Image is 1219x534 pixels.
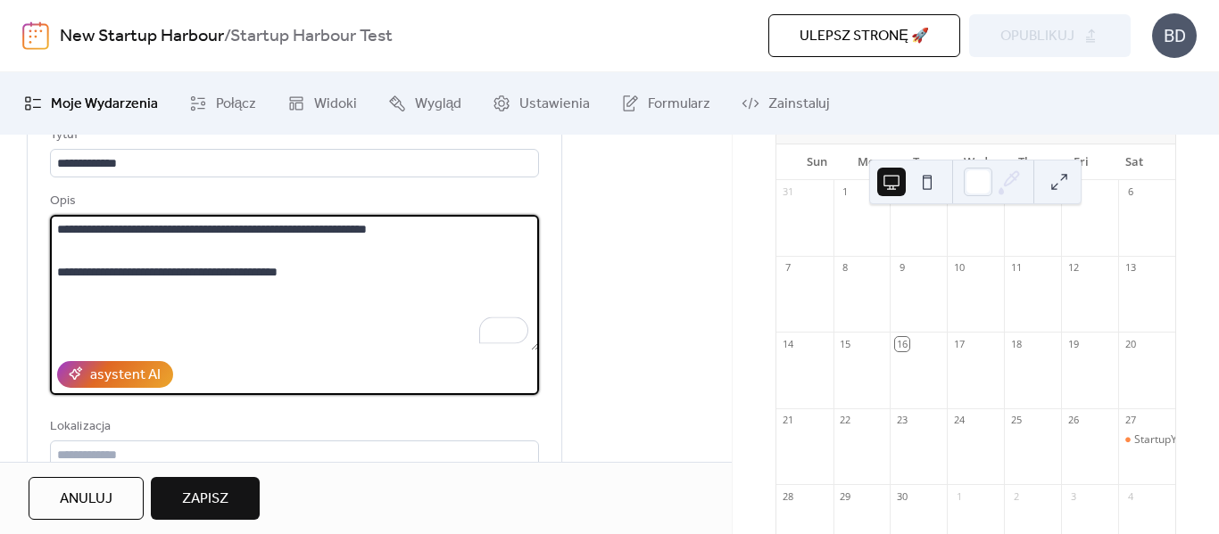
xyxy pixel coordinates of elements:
a: Widoki [274,79,370,127]
div: 8 [839,261,852,275]
div: 17 [952,337,966,350]
div: 11 [1009,261,1023,275]
div: 21 [782,414,795,427]
div: Thu [1002,144,1055,180]
div: 6 [1124,185,1137,199]
button: asystent AI [57,361,173,388]
div: 31 [782,185,795,199]
div: Mon [843,144,896,180]
span: Widoki [314,94,357,115]
b: / [224,20,230,53]
div: 28 [782,489,795,503]
div: 15 [839,337,852,350]
button: Anuluj [29,477,144,520]
div: Tue [896,144,949,180]
div: 3 [1066,489,1080,503]
div: 20 [1124,337,1137,350]
div: 4 [1124,489,1137,503]
div: 27 [1124,414,1137,427]
span: Ustawienia [519,94,590,115]
div: Fri [1055,144,1107,180]
div: StartupYard [1134,432,1194,448]
div: Tytuł [50,125,535,146]
div: 16 [895,337,908,350]
div: 24 [952,414,966,427]
a: Formularz [608,79,724,127]
div: 10 [952,261,966,275]
div: 2 [1009,489,1023,503]
span: Ulepsz stronę 🚀 [800,26,929,47]
a: New Startup Harbour [60,20,224,53]
div: Sat [1108,144,1161,180]
span: Anuluj [60,489,112,510]
span: Moje Wydarzenia [51,94,158,115]
span: Połącz [216,94,256,115]
button: Zapisz [151,477,260,520]
div: 23 [895,414,908,427]
button: Ulepsz stronę 🚀 [768,14,960,57]
span: Formularz [648,94,710,115]
span: Zainstaluj [768,94,830,115]
div: asystent AI [90,365,161,386]
textarea: To enrich screen reader interactions, please activate Accessibility in Grammarly extension settings [50,215,539,350]
div: Opis [50,191,535,212]
div: 26 [1066,414,1080,427]
div: 12 [1066,261,1080,275]
div: 1 [839,185,852,199]
div: 22 [839,414,852,427]
a: Wygląd [375,79,475,127]
div: Lokalizacja [50,416,535,438]
div: 29 [839,489,852,503]
a: Połącz [176,79,270,127]
div: StartupYard [1118,432,1175,448]
div: Wed [949,144,1002,180]
div: BD [1152,13,1197,58]
a: Ustawienia [479,79,603,127]
div: 9 [895,261,908,275]
div: Sun [791,144,843,180]
a: Moje Wydarzenia [11,79,171,127]
img: logo [22,21,49,50]
div: 25 [1009,414,1023,427]
div: 14 [782,337,795,350]
a: Zainstaluj [728,79,843,127]
div: 30 [895,489,908,503]
div: 19 [1066,337,1080,350]
div: 13 [1124,261,1137,275]
span: Zapisz [182,489,228,510]
div: 18 [1009,337,1023,350]
b: Startup Harbour Test [230,20,393,53]
span: Wygląd [415,94,461,115]
div: 1 [952,489,966,503]
div: 7 [782,261,795,275]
